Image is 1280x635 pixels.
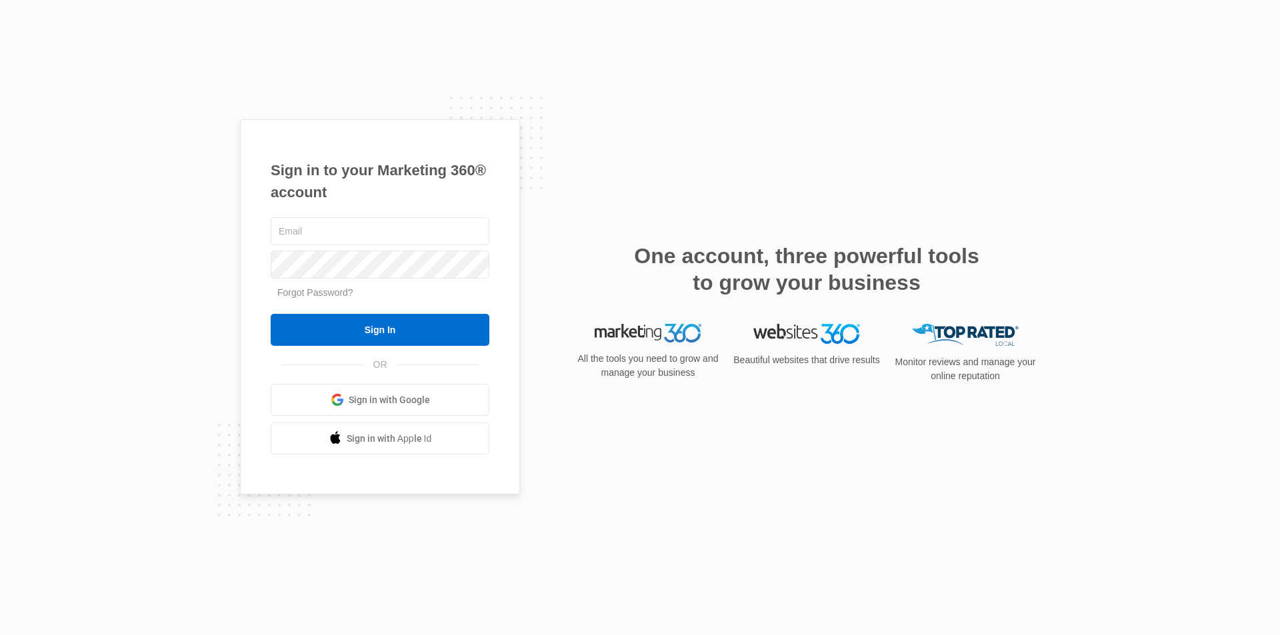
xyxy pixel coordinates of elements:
[347,432,432,446] span: Sign in with Apple Id
[732,353,881,367] p: Beautiful websites that drive results
[364,358,397,372] span: OR
[891,355,1040,383] p: Monitor reviews and manage your online reputation
[753,324,860,343] img: Websites 360
[271,384,489,416] a: Sign in with Google
[573,352,723,380] p: All the tools you need to grow and manage your business
[349,393,430,407] span: Sign in with Google
[271,159,489,203] h1: Sign in to your Marketing 360® account
[595,324,701,342] img: Marketing 360
[277,287,353,298] a: Forgot Password?
[912,324,1019,346] img: Top Rated Local
[630,243,983,296] h2: One account, three powerful tools to grow your business
[271,217,489,245] input: Email
[271,314,489,346] input: Sign In
[271,422,489,454] a: Sign in with Apple Id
